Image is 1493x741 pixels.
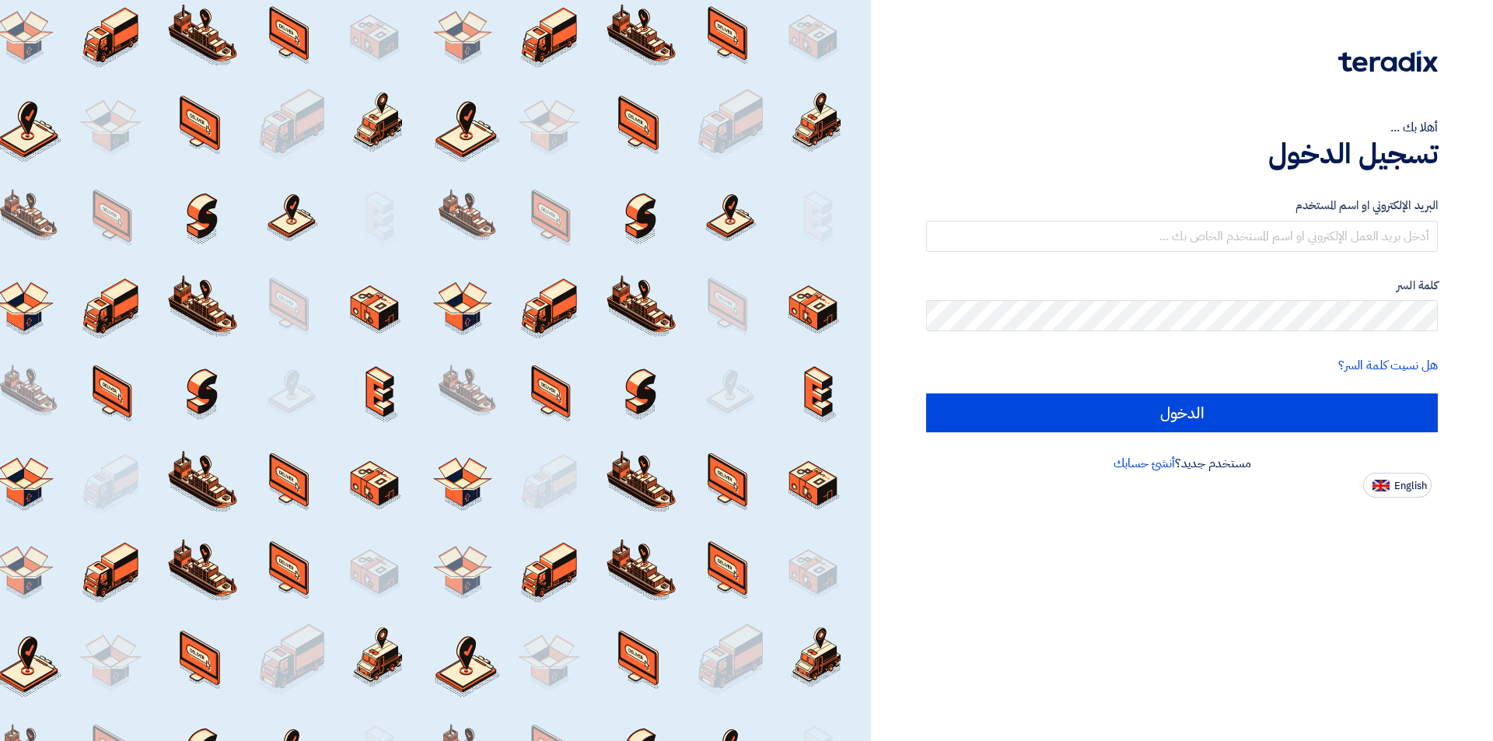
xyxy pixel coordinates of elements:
a: هل نسيت كلمة السر؟ [1338,356,1438,375]
h1: تسجيل الدخول [926,137,1438,171]
img: en-US.png [1372,480,1390,491]
input: الدخول [926,393,1438,432]
label: كلمة السر [926,277,1438,295]
input: أدخل بريد العمل الإلكتروني او اسم المستخدم الخاص بك ... [926,221,1438,252]
span: English [1394,481,1427,491]
a: أنشئ حسابك [1114,454,1175,473]
div: أهلا بك ... [926,118,1438,137]
img: Teradix logo [1338,51,1438,72]
label: البريد الإلكتروني او اسم المستخدم [926,197,1438,215]
button: English [1363,473,1432,498]
div: مستخدم جديد؟ [926,454,1438,473]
